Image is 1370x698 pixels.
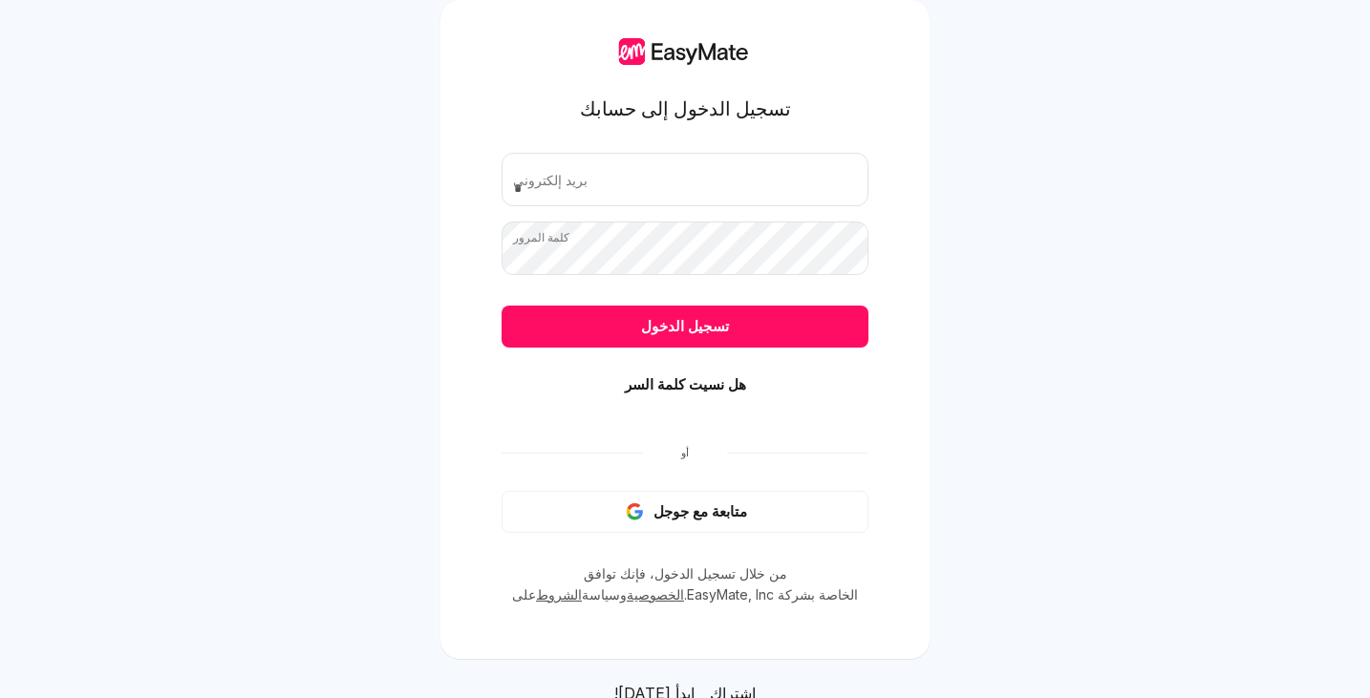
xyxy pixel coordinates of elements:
font: تسجيل الدخول [641,317,729,335]
font: متابعة مع جوجل [653,502,747,520]
button: هل نسيت كلمة السر [502,364,868,406]
a: الشروط [536,586,582,603]
button: متابعة مع جوجل [502,491,868,533]
font: تسجيل الدخول إلى حسابك [580,97,791,120]
font: الخاصة بشركة EasyMate, Inc. [684,586,858,603]
font: أو [681,446,689,459]
font: هل نسيت كلمة السر [625,375,746,393]
font: وسياسة [582,586,627,603]
a: الخصوصية [627,586,684,603]
button: تسجيل الدخول [502,306,868,348]
font: من خلال تسجيل الدخول، فإنك توافق على [512,565,787,603]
